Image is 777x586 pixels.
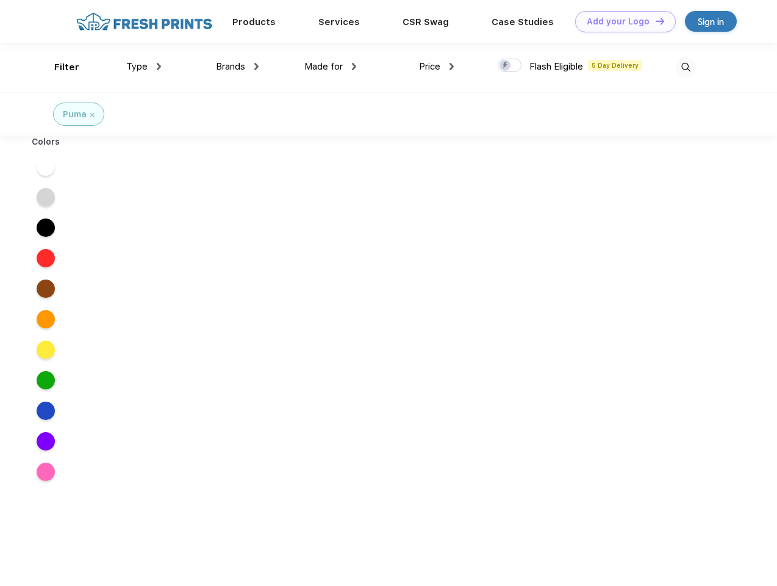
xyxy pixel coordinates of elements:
[23,136,70,148] div: Colors
[254,63,259,70] img: dropdown.png
[529,61,583,72] span: Flash Eligible
[587,16,650,27] div: Add your Logo
[54,60,79,74] div: Filter
[588,60,642,71] span: 5 Day Delivery
[126,61,148,72] span: Type
[63,108,87,121] div: Puma
[232,16,276,27] a: Products
[73,11,216,32] img: fo%20logo%202.webp
[352,63,356,70] img: dropdown.png
[685,11,737,32] a: Sign in
[676,57,696,78] img: desktop_search.svg
[403,16,449,27] a: CSR Swag
[157,63,161,70] img: dropdown.png
[304,61,343,72] span: Made for
[419,61,440,72] span: Price
[656,18,664,24] img: DT
[698,15,724,29] div: Sign in
[318,16,360,27] a: Services
[216,61,245,72] span: Brands
[90,113,95,117] img: filter_cancel.svg
[449,63,454,70] img: dropdown.png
